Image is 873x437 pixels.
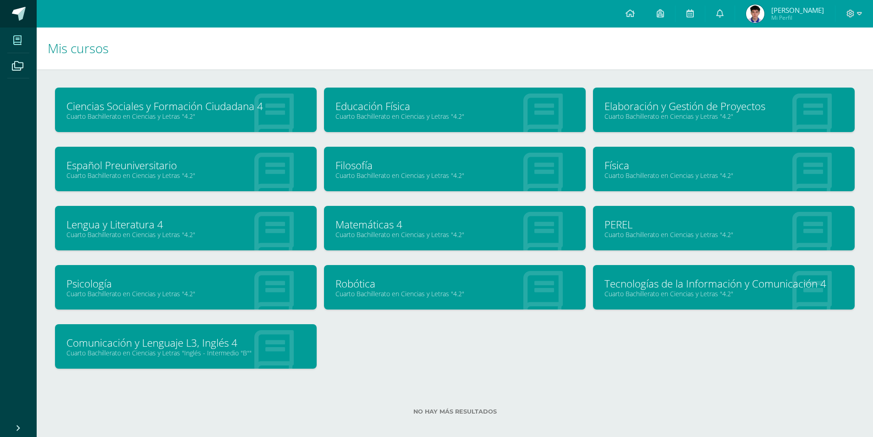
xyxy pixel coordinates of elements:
a: Educación Física [335,99,574,113]
a: Comunicación y Lenguaje L3, Inglés 4 [66,336,305,350]
a: Cuarto Bachillerato en Ciencias y Letras "4.2" [604,112,843,121]
a: Cuarto Bachillerato en Ciencias y Letras "4.2" [604,289,843,298]
a: Cuarto Bachillerato en Ciencias y Letras "4.2" [335,171,574,180]
img: 83e617e29b26c0ada76ea72cf6503f42.png [746,5,764,23]
span: Mi Perfil [771,14,824,22]
a: PEREL [604,217,843,232]
a: Cuarto Bachillerato en Ciencias y Letras "4.2" [66,112,305,121]
a: Matemáticas 4 [335,217,574,232]
a: Filosofía [335,158,574,172]
a: Cuarto Bachillerato en Ciencias y Letras "4.2" [66,230,305,239]
a: Elaboración y Gestión de Proyectos [604,99,843,113]
a: Cuarto Bachillerato en Ciencias y Letras "4.2" [335,230,574,239]
a: Cuarto Bachillerato en Ciencias y Letras "4.2" [604,230,843,239]
a: Lengua y Literatura 4 [66,217,305,232]
a: Cuarto Bachillerato en Ciencias y Letras "4.2" [604,171,843,180]
a: Cuarto Bachillerato en Ciencias y Letras "4.2" [66,171,305,180]
a: Física [604,158,843,172]
a: Español Preuniversitario [66,158,305,172]
a: Ciencias Sociales y Formación Ciudadana 4 [66,99,305,113]
a: Cuarto Bachillerato en Ciencias y Letras "4.2" [66,289,305,298]
a: Cuarto Bachillerato en Ciencias y Letras "4.2" [335,289,574,298]
a: Psicología [66,277,305,291]
a: Tecnologías de la Información y Comunicación 4 [604,277,843,291]
a: Cuarto Bachillerato en Ciencias y Letras "4.2" [335,112,574,121]
a: Cuarto Bachillerato en Ciencias y Letras "Inglés - Intermedio "B"" [66,348,305,357]
label: No hay más resultados [55,408,855,415]
span: [PERSON_NAME] [771,6,824,15]
a: Robótica [335,277,574,291]
span: Mis cursos [48,39,109,57]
